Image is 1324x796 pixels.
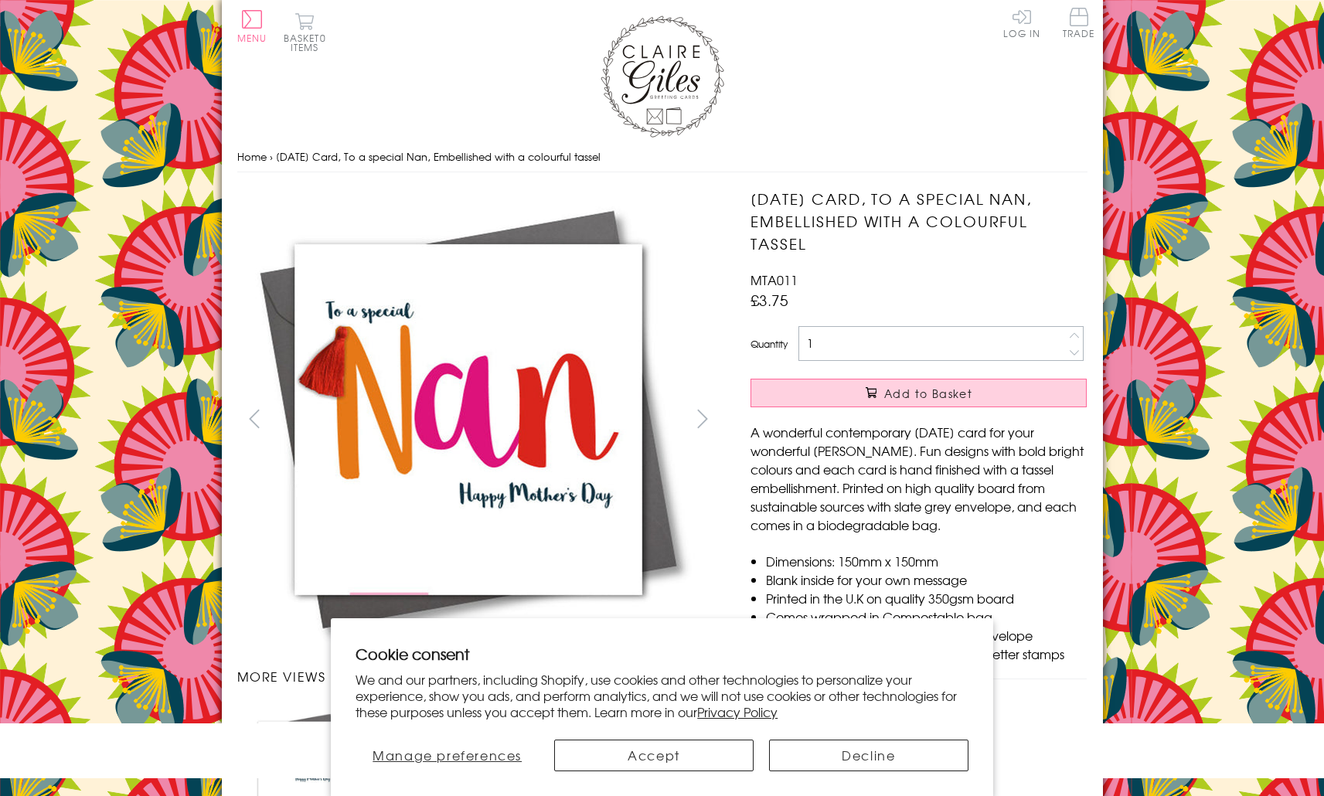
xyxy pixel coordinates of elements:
button: Manage preferences [356,740,539,771]
label: Quantity [750,337,788,351]
button: Basket0 items [284,12,326,52]
li: Printed in the U.K on quality 350gsm board [766,589,1087,607]
span: Menu [237,31,267,45]
span: › [270,149,273,164]
li: Comes wrapped in Compostable bag [766,607,1087,626]
a: Home [237,149,267,164]
span: £3.75 [750,289,788,311]
p: A wonderful contemporary [DATE] card for your wonderful [PERSON_NAME]. Fun designs with bold brig... [750,423,1087,534]
span: Trade [1063,8,1095,38]
h2: Cookie consent [356,643,968,665]
p: We and our partners, including Shopify, use cookies and other technologies to personalize your ex... [356,672,968,719]
img: Mother's Day Card, To a special Nan, Embellished with a colourful tassel [720,188,1183,651]
button: prev [237,401,272,436]
span: 0 items [291,31,326,54]
button: Menu [237,10,267,43]
span: Manage preferences [373,746,522,764]
span: Add to Basket [884,386,972,401]
button: Accept [554,740,754,771]
span: MTA011 [750,270,798,289]
h3: More views [237,667,720,685]
button: Decline [769,740,968,771]
button: Add to Basket [750,379,1087,407]
h1: [DATE] Card, To a special Nan, Embellished with a colourful tassel [750,188,1087,254]
li: Dimensions: 150mm x 150mm [766,552,1087,570]
nav: breadcrumbs [237,141,1087,173]
img: Claire Giles Greetings Cards [601,15,724,138]
a: Trade [1063,8,1095,41]
a: Log In [1003,8,1040,38]
li: Blank inside for your own message [766,570,1087,589]
img: Mother's Day Card, To a special Nan, Embellished with a colourful tassel [237,188,700,651]
button: next [685,401,720,436]
a: Privacy Policy [697,702,778,721]
span: [DATE] Card, To a special Nan, Embellished with a colourful tassel [276,149,601,164]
